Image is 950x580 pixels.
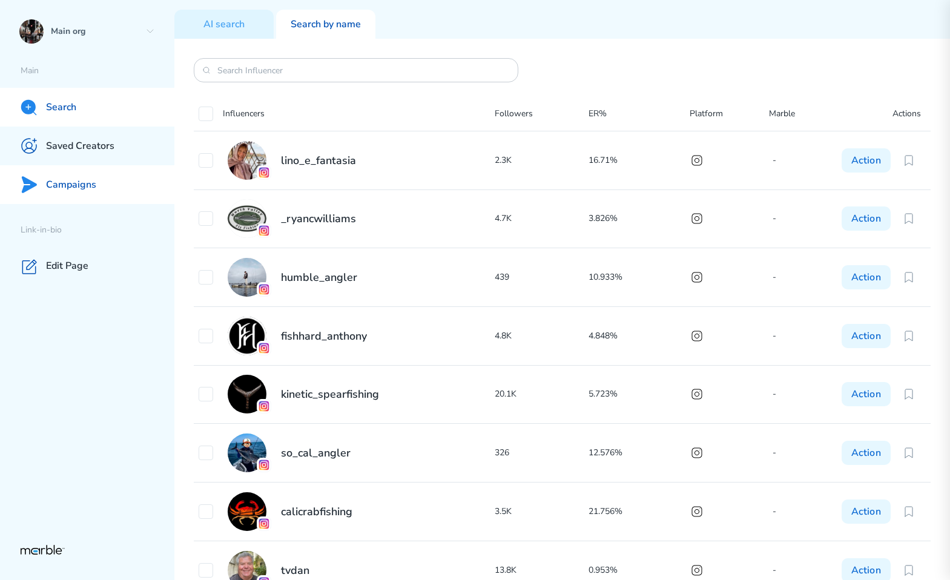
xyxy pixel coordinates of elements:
h2: _ryancwilliams [281,211,356,226]
h2: lino_e_fantasia [281,153,356,168]
button: Action [842,206,891,231]
p: 3.826% [589,211,690,226]
p: 439 [495,270,589,285]
p: - [773,387,845,401]
p: - [773,563,845,578]
p: ER% [589,107,690,121]
h2: humble_angler [281,270,357,285]
p: - [773,504,845,519]
p: Campaigns [46,179,96,191]
button: Action [842,499,891,524]
p: Influencers [223,107,265,121]
input: Search Influencer [217,65,495,76]
p: - [773,329,845,343]
h2: kinetic_spearfishing [281,387,379,401]
p: 12.576% [589,446,690,460]
p: - [773,446,845,460]
p: Main org [51,26,140,38]
p: 20.1K [495,387,589,401]
button: Action [842,148,891,173]
button: Action [842,441,891,465]
p: Saved Creators [46,140,114,153]
p: 4.848% [589,329,690,343]
button: Action [842,265,891,289]
p: 13.8K [495,563,589,578]
p: 326 [495,446,589,460]
p: - [773,270,845,285]
p: 4.7K [495,211,589,226]
p: Marble [769,107,848,121]
h2: fishhard_anthony [281,329,367,343]
p: 5.723% [589,387,690,401]
p: Platform [690,107,769,121]
p: - [773,211,845,226]
p: 10.933% [589,270,690,285]
p: - [773,153,845,168]
p: Search [46,101,76,114]
h2: calicrabfishing [281,504,352,519]
p: 0.953% [589,563,690,578]
p: Followers [495,107,589,121]
button: Action [842,382,891,406]
p: 16.71% [589,153,690,168]
p: AI search [203,18,245,31]
h2: so_cal_angler [281,446,351,460]
button: Action [842,324,891,348]
p: Link-in-bio [21,225,174,236]
p: 3.5K [495,504,589,519]
p: Search by name [291,18,361,31]
p: Actions [892,107,921,121]
p: Edit Page [46,260,88,272]
p: 2.3K [495,153,589,168]
h2: tvdan [281,563,309,578]
p: Main [21,65,174,77]
p: 4.8K [495,329,589,343]
p: 21.756% [589,504,690,519]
